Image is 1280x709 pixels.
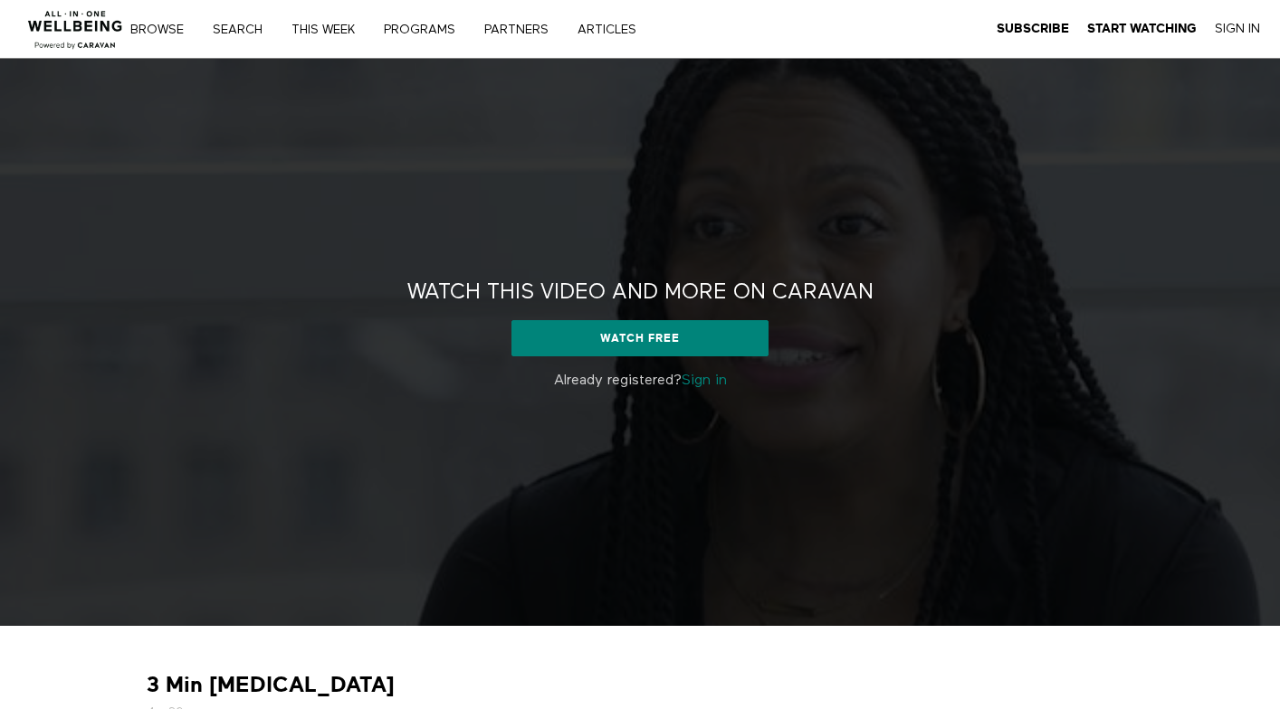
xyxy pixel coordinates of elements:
strong: 3 Min [MEDICAL_DATA] [147,671,395,699]
a: Sign in [682,373,727,388]
a: Start Watching [1087,21,1197,37]
a: Search [206,24,282,36]
a: PROGRAMS [377,24,474,36]
a: THIS WEEK [285,24,374,36]
a: Sign In [1215,21,1260,37]
nav: Primary [143,20,673,38]
p: Already registered? [373,370,907,392]
h2: Watch this video and more on CARAVAN [407,279,874,307]
a: Subscribe [997,21,1069,37]
strong: Start Watching [1087,22,1197,35]
a: Browse [124,24,203,36]
a: Watch free [511,320,768,356]
a: ARTICLES [571,24,655,36]
a: PARTNERS [478,24,568,36]
strong: Subscribe [997,22,1069,35]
